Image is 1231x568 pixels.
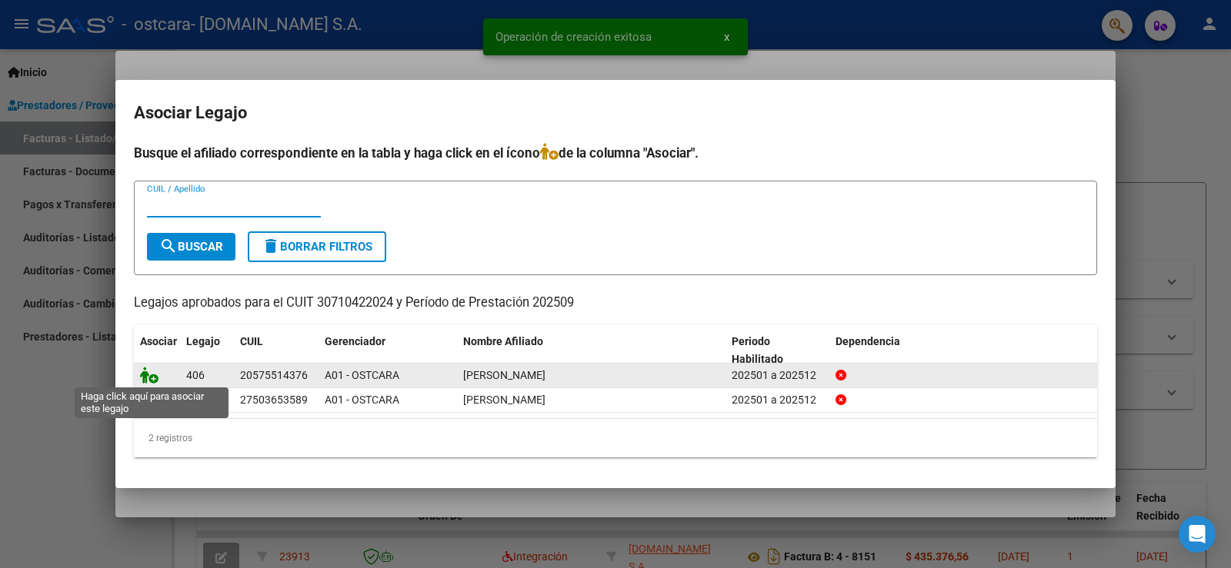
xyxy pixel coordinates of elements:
datatable-header-cell: Dependencia [829,325,1098,376]
div: 20575514376 [240,367,308,384]
span: A01 - OSTCARA [325,394,399,406]
span: Gerenciador [325,335,385,347]
span: Dependencia [836,335,900,347]
span: Asociar [140,335,177,347]
datatable-header-cell: Asociar [134,325,180,376]
div: 202501 a 202512 [732,391,823,409]
span: CUIL [240,335,263,347]
span: BONI MALENA SOLEDAD [463,394,545,406]
h4: Busque el afiliado correspondiente en la tabla y haga click en el ícono de la columna "Asociar". [134,143,1097,163]
mat-icon: search [159,237,178,255]
button: Borrar Filtros [248,231,386,262]
div: 202501 a 202512 [732,367,823,384]
p: Legajos aprobados para el CUIT 30710422024 y Período de Prestación 202509 [134,294,1097,313]
datatable-header-cell: Gerenciador [319,325,457,376]
h2: Asociar Legajo [134,98,1097,128]
span: Buscar [159,240,223,254]
span: Legajo [186,335,220,347]
span: BONI BAUTISTA ENRIQUE [463,369,545,381]
span: 324 [186,394,205,406]
div: 27503653589 [240,391,308,409]
mat-icon: delete [262,237,280,255]
div: Open Intercom Messenger [1179,516,1216,553]
span: Periodo Habilitado [732,335,783,365]
span: Nombre Afiliado [463,335,543,347]
button: Buscar [147,233,235,261]
span: 406 [186,369,205,381]
datatable-header-cell: Legajo [180,325,234,376]
datatable-header-cell: Nombre Afiliado [457,325,726,376]
div: 2 registros [134,419,1097,457]
datatable-header-cell: Periodo Habilitado [726,325,829,376]
span: Borrar Filtros [262,240,372,254]
datatable-header-cell: CUIL [234,325,319,376]
span: A01 - OSTCARA [325,369,399,381]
